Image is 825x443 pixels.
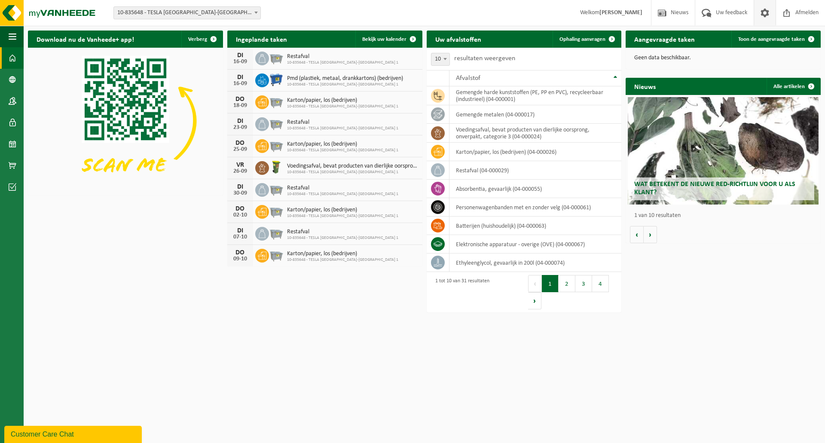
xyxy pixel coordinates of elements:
img: WB-0060-HPE-GN-50 [269,160,284,174]
div: DO [232,96,249,103]
iframe: chat widget [4,424,144,443]
span: Restafval [287,185,398,192]
span: Toon de aangevraagde taken [738,37,805,42]
div: DO [232,140,249,147]
td: karton/papier, los (bedrijven) (04-000026) [449,143,622,161]
span: 10-835648 - TESLA BELGIUM-BRUSSEL 1 - ZAVENTEM [114,7,260,19]
button: Volgende [644,226,657,243]
div: 16-09 [232,59,249,65]
div: 23-09 [232,125,249,131]
div: DI [232,183,249,190]
h2: Uw afvalstoffen [427,31,490,47]
h2: Nieuws [626,78,664,95]
span: 10 [431,53,449,65]
span: 10-835648 - TESLA [GEOGRAPHIC_DATA]-[GEOGRAPHIC_DATA] 1 [287,148,398,153]
a: Bekijk uw kalender [355,31,422,48]
span: Bekijk uw kalender [362,37,406,42]
span: 10-835648 - TESLA BELGIUM-BRUSSEL 1 - ZAVENTEM [113,6,261,19]
span: 10 [431,53,450,66]
td: gemengde harde kunststoffen (PE, PP en PVC), recycleerbaar (industrieel) (04-000001) [449,86,622,105]
div: 09-10 [232,256,249,262]
p: Geen data beschikbaar. [634,55,812,61]
span: Ophaling aanvragen [559,37,605,42]
img: WB-2500-GAL-GY-01 [269,116,284,131]
img: WB-2500-GAL-GY-01 [269,247,284,262]
span: 10-835648 - TESLA [GEOGRAPHIC_DATA]-[GEOGRAPHIC_DATA] 1 [287,214,398,219]
span: 10-835648 - TESLA [GEOGRAPHIC_DATA]-[GEOGRAPHIC_DATA] 1 [287,192,398,197]
div: 25-09 [232,147,249,153]
td: batterijen (huishoudelijk) (04-000063) [449,217,622,235]
span: Restafval [287,229,398,235]
img: WB-2500-GAL-GY-01 [269,182,284,196]
img: Download de VHEPlus App [28,48,223,194]
span: Karton/papier, los (bedrijven) [287,97,398,104]
h2: Ingeplande taken [227,31,296,47]
td: ethyleenglycol, gevaarlijk in 200l (04-000074) [449,254,622,272]
span: 10-835648 - TESLA [GEOGRAPHIC_DATA]-[GEOGRAPHIC_DATA] 1 [287,60,398,65]
img: WB-2500-GAL-GY-01 [269,138,284,153]
td: gemengde metalen (04-000017) [449,105,622,124]
button: Vorige [630,226,644,243]
span: Voedingsafval, bevat producten van dierlijke oorsprong, onverpakt, categorie 3 [287,163,418,170]
img: WB-2500-GAL-GY-01 [269,204,284,218]
button: Verberg [181,31,222,48]
span: Restafval [287,53,398,60]
span: 10-835648 - TESLA [GEOGRAPHIC_DATA]-[GEOGRAPHIC_DATA] 1 [287,104,398,109]
div: DO [232,205,249,212]
div: 1 tot 10 van 31 resultaten [431,274,489,310]
span: Afvalstof [456,75,480,82]
img: WB-2500-GAL-GY-01 [269,94,284,109]
span: Karton/papier, los (bedrijven) [287,251,398,257]
span: 10-835648 - TESLA [GEOGRAPHIC_DATA]-[GEOGRAPHIC_DATA] 1 [287,126,398,131]
td: restafval (04-000029) [449,161,622,180]
button: 3 [575,275,592,292]
div: DI [232,118,249,125]
div: 16-09 [232,81,249,87]
div: DI [232,52,249,59]
div: 26-09 [232,168,249,174]
span: Verberg [188,37,207,42]
div: VR [232,162,249,168]
button: 2 [559,275,575,292]
td: voedingsafval, bevat producten van dierlijke oorsprong, onverpakt, categorie 3 (04-000024) [449,124,622,143]
img: WB-2500-GAL-GY-01 [269,50,284,65]
span: 10-835648 - TESLA [GEOGRAPHIC_DATA]-[GEOGRAPHIC_DATA] 1 [287,170,418,175]
div: 02-10 [232,212,249,218]
button: Previous [528,275,542,292]
div: DO [232,249,249,256]
td: elektronische apparatuur - overige (OVE) (04-000067) [449,235,622,254]
div: DI [232,227,249,234]
span: Karton/papier, los (bedrijven) [287,207,398,214]
img: WB-2500-GAL-GY-01 [269,226,284,240]
div: 07-10 [232,234,249,240]
h2: Download nu de Vanheede+ app! [28,31,143,47]
div: 30-09 [232,190,249,196]
strong: [PERSON_NAME] [599,9,642,16]
span: 10-835648 - TESLA [GEOGRAPHIC_DATA]-[GEOGRAPHIC_DATA] 1 [287,235,398,241]
label: resultaten weergeven [454,55,515,62]
a: Alle artikelen [767,78,820,95]
a: Wat betekent de nieuwe RED-richtlijn voor u als klant? [628,97,819,205]
a: Toon de aangevraagde taken [731,31,820,48]
td: personenwagenbanden met en zonder velg (04-000061) [449,198,622,217]
div: 18-09 [232,103,249,109]
span: Pmd (plastiek, metaal, drankkartons) (bedrijven) [287,75,403,82]
h2: Aangevraagde taken [626,31,703,47]
span: 10-835648 - TESLA [GEOGRAPHIC_DATA]-[GEOGRAPHIC_DATA] 1 [287,82,403,87]
span: Wat betekent de nieuwe RED-richtlijn voor u als klant? [634,181,795,196]
span: Restafval [287,119,398,126]
span: 10-835648 - TESLA [GEOGRAPHIC_DATA]-[GEOGRAPHIC_DATA] 1 [287,257,398,263]
span: Karton/papier, los (bedrijven) [287,141,398,148]
td: absorbentia, gevaarlijk (04-000055) [449,180,622,198]
button: 4 [592,275,609,292]
button: Next [528,292,541,309]
button: 1 [542,275,559,292]
p: 1 van 10 resultaten [634,213,816,219]
div: DI [232,74,249,81]
img: WB-0660-HPE-BE-01 [269,72,284,87]
a: Ophaling aanvragen [553,31,620,48]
